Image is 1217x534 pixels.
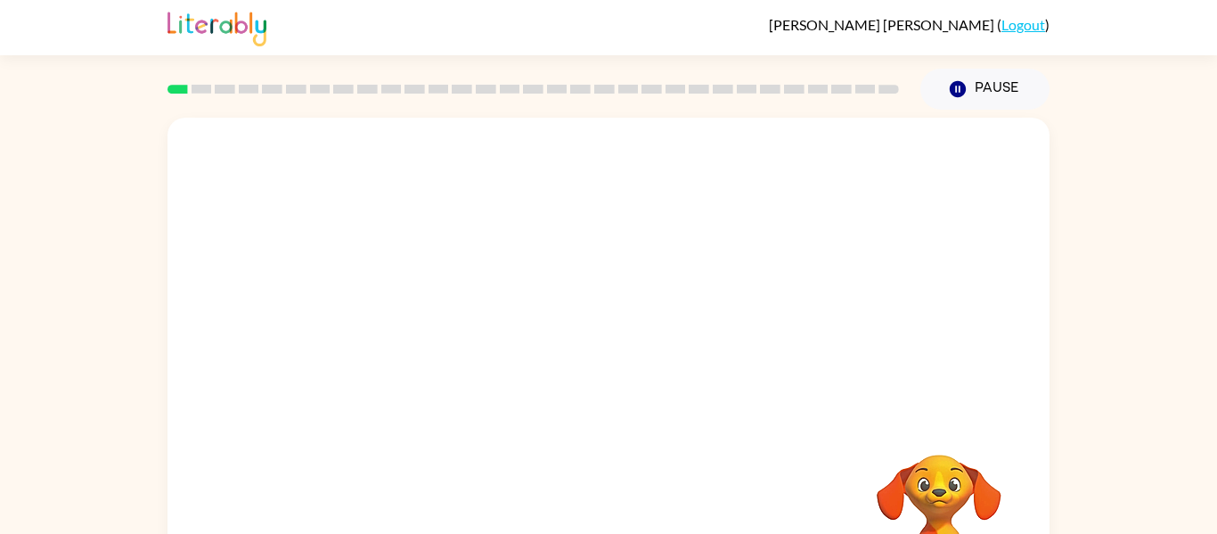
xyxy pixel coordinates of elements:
[769,16,997,33] span: [PERSON_NAME] [PERSON_NAME]
[1001,16,1045,33] a: Logout
[167,7,266,46] img: Literably
[769,16,1050,33] div: ( )
[920,69,1050,110] button: Pause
